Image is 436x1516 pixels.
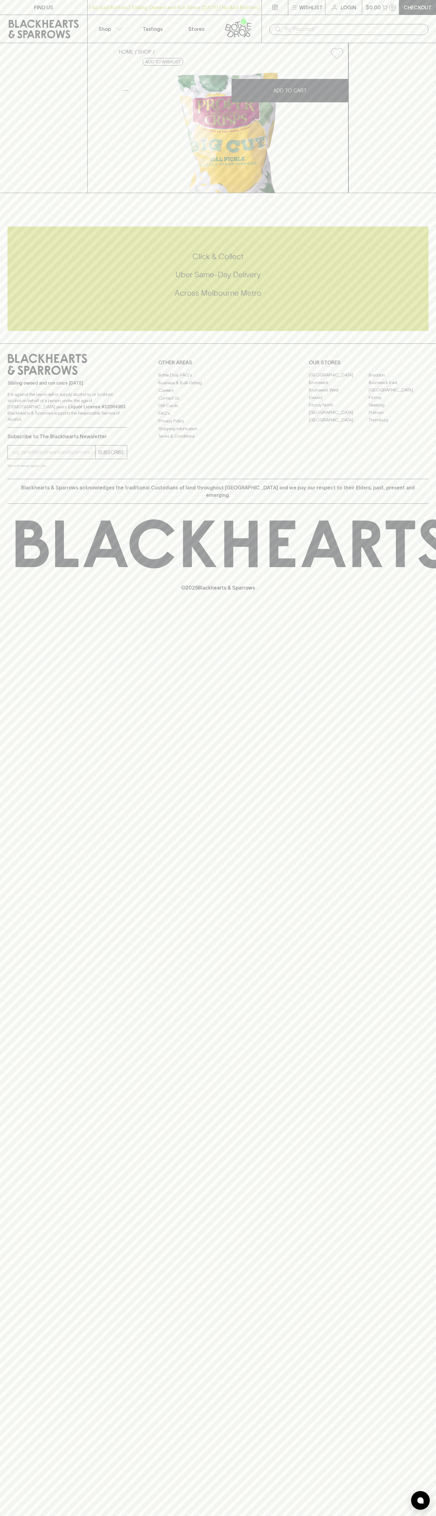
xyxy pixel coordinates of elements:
p: OUR STORES [309,359,429,366]
p: Tastings [143,25,163,33]
button: ADD TO CART [232,79,348,102]
p: Blackhearts & Sparrows acknowledges the traditional Custodians of land throughout [GEOGRAPHIC_DAT... [12,484,424,499]
a: HOME [119,49,133,55]
a: Gift Cards [158,402,278,410]
a: Geelong [369,401,429,409]
p: ADD TO CART [273,87,307,94]
a: Shipping Information [158,425,278,432]
a: [GEOGRAPHIC_DATA] [369,386,429,394]
a: Brunswick West [309,386,369,394]
p: Stores [188,25,204,33]
a: Stores [175,15,218,43]
a: Contact Us [158,394,278,402]
a: Braddon [369,371,429,379]
button: Shop [88,15,131,43]
a: [GEOGRAPHIC_DATA] [309,409,369,416]
p: Sibling owned and run since [DATE] [7,380,127,386]
img: 34130.png [114,64,348,193]
a: Elwood [309,394,369,401]
a: Fitzroy North [309,401,369,409]
p: Login [341,4,356,11]
button: Add to wishlist [328,46,346,61]
p: Subscribe to The Blackhearts Newsletter [7,433,127,440]
a: Careers [158,387,278,394]
a: Business & Bulk Gifting [158,379,278,386]
p: Wishlist [299,4,323,11]
h5: Uber Same-Day Delivery [7,270,429,280]
button: SUBSCRIBE [96,445,127,459]
strong: Liquor License #32064953 [68,404,126,409]
p: 0 [391,6,394,9]
a: Terms & Conditions [158,433,278,440]
p: It is against the law to sell or supply alcohol to, or to obtain alcohol on behalf of a person un... [7,391,127,422]
p: SUBSCRIBE [98,449,124,456]
h5: Across Melbourne Metro [7,288,429,298]
a: Thornbury [369,416,429,424]
a: Brunswick [309,379,369,386]
a: Bottle Drop FAQ's [158,372,278,379]
a: [GEOGRAPHIC_DATA] [309,371,369,379]
a: [GEOGRAPHIC_DATA] [309,416,369,424]
p: Checkout [404,4,432,11]
a: Prahran [369,409,429,416]
a: FAQ's [158,410,278,417]
p: FIND US [34,4,53,11]
div: Call to action block [7,226,429,331]
h5: Click & Collect [7,251,429,262]
a: SHOP [138,49,151,55]
p: OTHER AREAS [158,359,278,366]
a: Privacy Policy [158,417,278,425]
a: Tastings [131,15,175,43]
button: Add to wishlist [142,58,183,66]
a: Fitzroy [369,394,429,401]
p: We will never spam you [7,463,127,469]
a: Brunswick East [369,379,429,386]
img: bubble-icon [417,1497,424,1504]
p: $0.00 [366,4,381,11]
input: Try "Pinot noir" [284,24,424,34]
p: Shop [98,25,111,33]
input: e.g. jane@blackheartsandsparrows.com.au [12,447,95,457]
